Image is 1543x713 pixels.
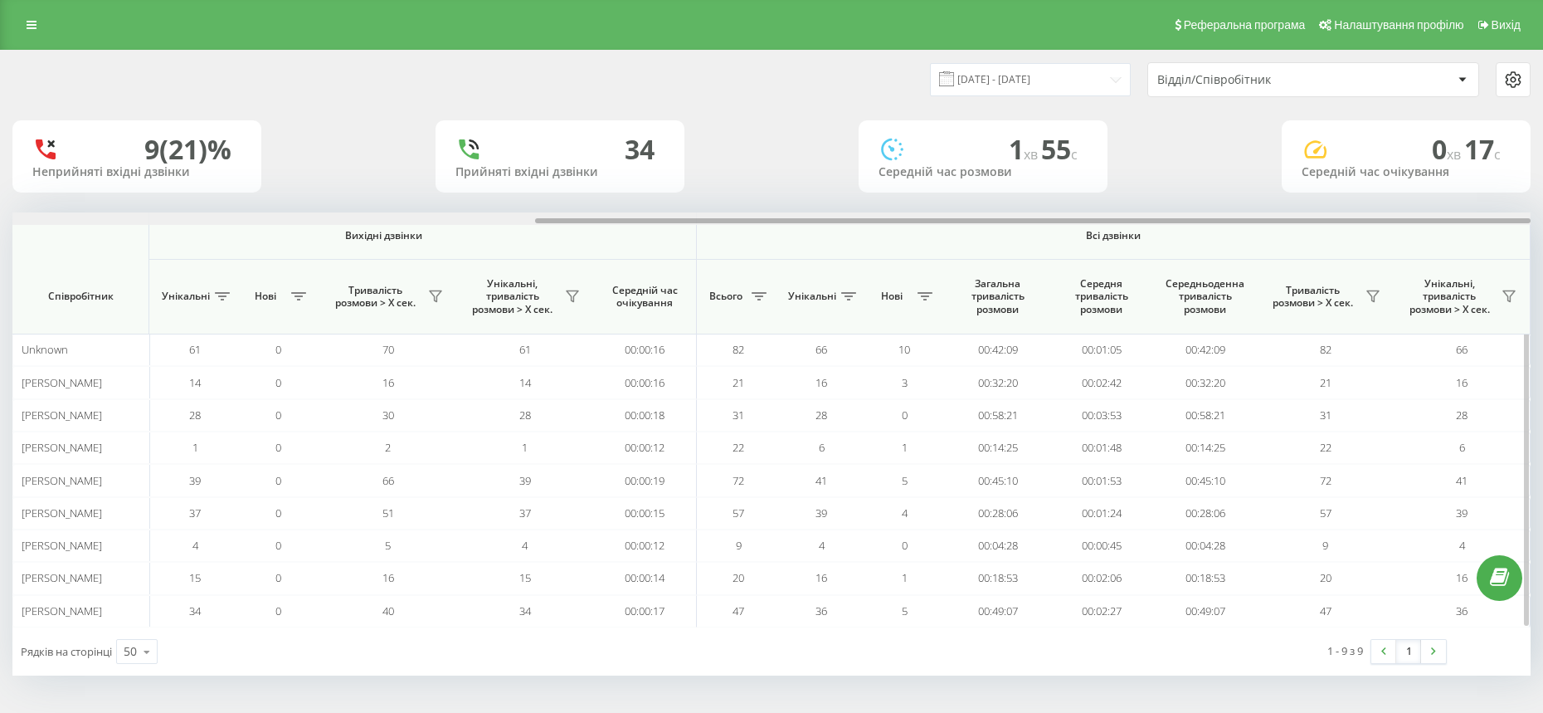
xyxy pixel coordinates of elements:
span: 61 [519,342,531,357]
span: 57 [733,505,744,520]
div: 9 (21)% [144,134,231,165]
span: Нові [871,290,913,303]
td: 00:00:12 [593,530,697,562]
span: Тривалість розмови > Х сек. [1265,284,1360,310]
span: 16 [815,375,827,390]
td: 00:02:42 [1049,366,1153,398]
td: 00:04:28 [1153,530,1257,562]
span: 28 [189,408,201,422]
span: Реферальна програма [1184,18,1306,32]
td: 00:14:25 [1153,432,1257,464]
span: 15 [189,570,201,585]
span: [PERSON_NAME] [22,505,102,520]
span: Тривалість розмови > Х сек. [328,284,423,310]
span: 51 [382,505,394,520]
span: [PERSON_NAME] [22,440,102,455]
span: 6 [1459,440,1465,455]
span: 1 [192,440,198,455]
span: 0 [275,538,281,553]
span: 39 [519,473,531,488]
span: 21 [733,375,744,390]
a: 1 [1396,640,1421,663]
span: Всі дзвінки [746,229,1481,242]
td: 00:42:09 [946,334,1049,366]
span: 4 [819,538,825,553]
td: 00:00:16 [593,334,697,366]
td: 00:00:19 [593,464,697,496]
span: 5 [902,603,908,618]
td: 00:00:14 [593,562,697,594]
span: Унікальні [788,290,836,303]
span: [PERSON_NAME] [22,538,102,553]
span: 9 [1322,538,1328,553]
td: 00:00:17 [593,595,697,628]
td: 00:45:10 [1153,464,1257,496]
td: 00:49:07 [946,595,1049,628]
span: 16 [1456,375,1468,390]
span: 6 [819,440,825,455]
td: 00:58:21 [1153,399,1257,432]
span: 0 [275,440,281,455]
span: 22 [1320,440,1331,455]
td: 00:00:18 [593,399,697,432]
span: 28 [815,408,827,422]
span: 1 [902,570,908,585]
span: 14 [189,375,201,390]
span: 1 [1009,131,1041,167]
td: 00:49:07 [1153,595,1257,628]
span: [PERSON_NAME] [22,473,102,488]
span: 37 [189,505,201,520]
span: [PERSON_NAME] [22,603,102,618]
span: 4 [1459,538,1465,553]
td: 00:00:12 [593,432,697,464]
div: Відділ/Співробітник [1157,73,1356,87]
td: 00:03:53 [1049,399,1153,432]
span: хв [1447,145,1464,164]
span: [PERSON_NAME] [22,570,102,585]
div: Прийняті вхідні дзвінки [455,165,664,179]
span: 72 [1320,473,1331,488]
span: Середній час очікування [606,284,684,310]
span: 20 [733,570,744,585]
span: Загальна тривалість розмови [958,277,1037,316]
span: 16 [1456,570,1468,585]
span: 70 [382,342,394,357]
span: Співробітник [27,290,134,303]
span: 28 [519,408,531,422]
span: 39 [1456,505,1468,520]
span: 55 [1041,131,1078,167]
span: 82 [1320,342,1331,357]
td: 00:04:28 [946,530,1049,562]
span: 21 [1320,375,1331,390]
div: Неприйняті вхідні дзвінки [32,165,241,179]
span: 20 [1320,570,1331,585]
span: 41 [1456,473,1468,488]
td: 00:45:10 [946,464,1049,496]
td: 00:02:27 [1049,595,1153,628]
span: 72 [733,473,744,488]
td: 00:58:21 [946,399,1049,432]
span: 9 [736,538,742,553]
div: 1 - 9 з 9 [1327,642,1363,659]
span: 28 [1456,408,1468,422]
div: Середній час очікування [1302,165,1511,179]
span: Унікальні [162,290,210,303]
td: 00:01:05 [1049,334,1153,366]
span: 39 [189,473,201,488]
span: 3 [902,375,908,390]
span: 2 [385,440,391,455]
span: 57 [1320,505,1331,520]
span: Унікальні, тривалість розмови > Х сек. [465,277,560,316]
td: 00:18:53 [1153,562,1257,594]
td: 00:00:16 [593,366,697,398]
span: 0 [902,538,908,553]
span: Налаштування профілю [1334,18,1463,32]
span: 0 [902,408,908,422]
span: Вихід [1492,18,1521,32]
span: 0 [275,473,281,488]
span: 0 [275,603,281,618]
span: 0 [275,342,281,357]
td: 00:00:45 [1049,530,1153,562]
span: 0 [275,570,281,585]
span: [PERSON_NAME] [22,375,102,390]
